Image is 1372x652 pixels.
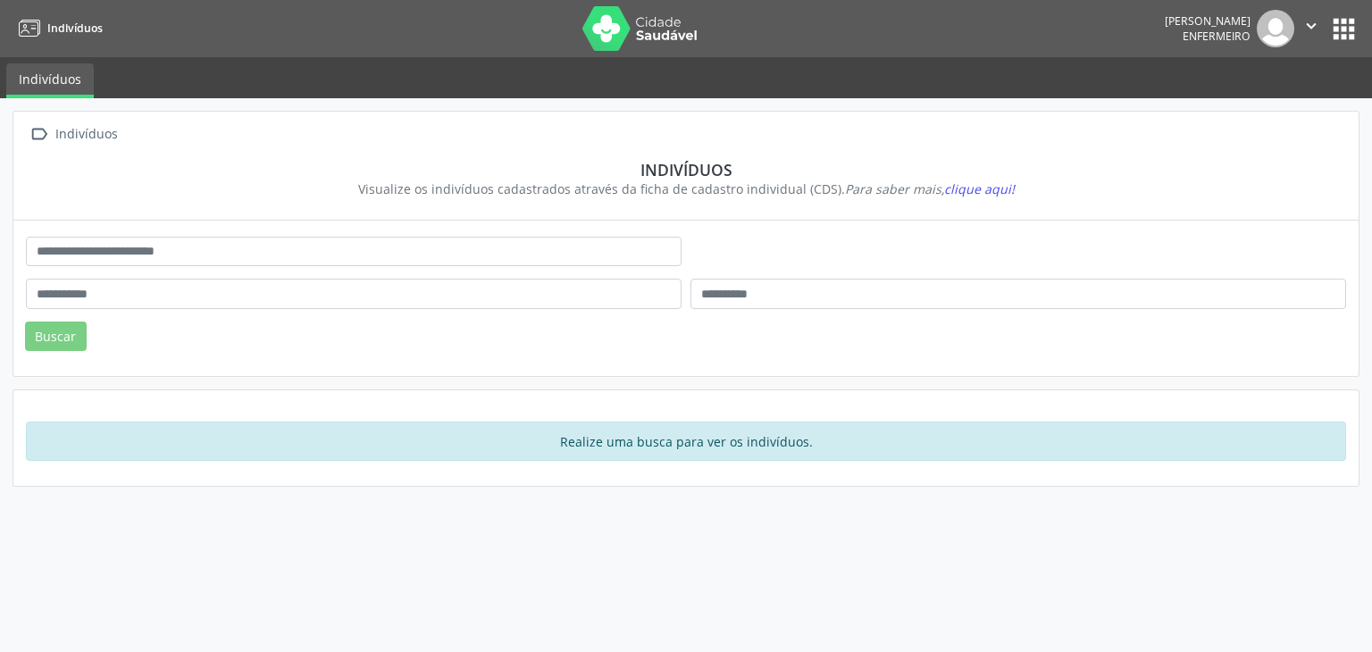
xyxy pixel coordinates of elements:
[26,121,121,147] a:  Indivíduos
[13,13,103,43] a: Indivíduos
[26,422,1346,461] div: Realize uma busca para ver os indivíduos.
[944,180,1015,197] span: clique aqui!
[52,121,121,147] div: Indivíduos
[38,180,1334,198] div: Visualize os indivíduos cadastrados através da ficha de cadastro individual (CDS).
[1165,13,1251,29] div: [PERSON_NAME]
[6,63,94,98] a: Indivíduos
[25,322,87,352] button: Buscar
[845,180,1015,197] i: Para saber mais,
[1257,10,1294,47] img: img
[1294,10,1328,47] button: 
[1328,13,1359,45] button: apps
[1183,29,1251,44] span: Enfermeiro
[47,21,103,36] span: Indivíduos
[1301,16,1321,36] i: 
[26,121,52,147] i: 
[38,160,1334,180] div: Indivíduos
